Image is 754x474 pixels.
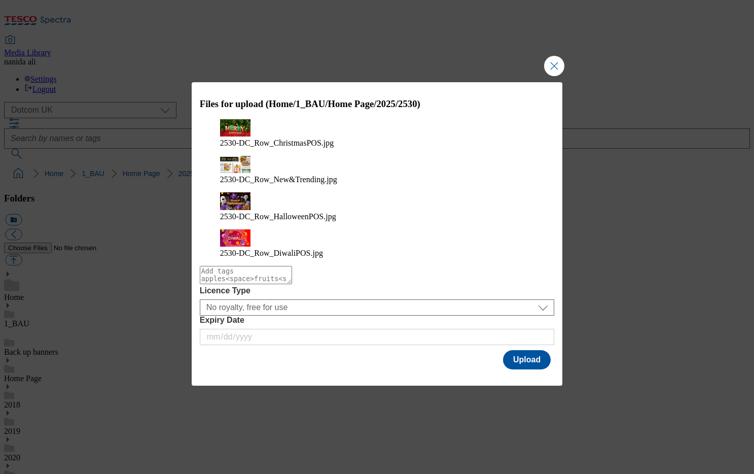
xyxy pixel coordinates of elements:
[220,139,534,148] figcaption: 2530-DC_Row_ChristmasPOS.jpg
[220,249,534,258] figcaption: 2530-DC_Row_DiwaliPOS.jpg
[220,192,250,210] img: preview
[544,56,564,76] button: Close Modal
[220,229,250,247] img: preview
[200,316,555,325] label: Expiry Date
[220,212,534,221] figcaption: 2530-DC_Row_HalloweenPOS.jpg
[200,98,555,110] h3: Files for upload (Home/1_BAU/Home Page/2025/2530)
[220,175,534,184] figcaption: 2530-DC_Row_New&Trending.jpg
[200,286,555,295] label: Licence Type
[220,119,250,137] img: preview
[192,82,563,386] div: Modal
[220,156,250,173] img: preview
[503,350,551,369] button: Upload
